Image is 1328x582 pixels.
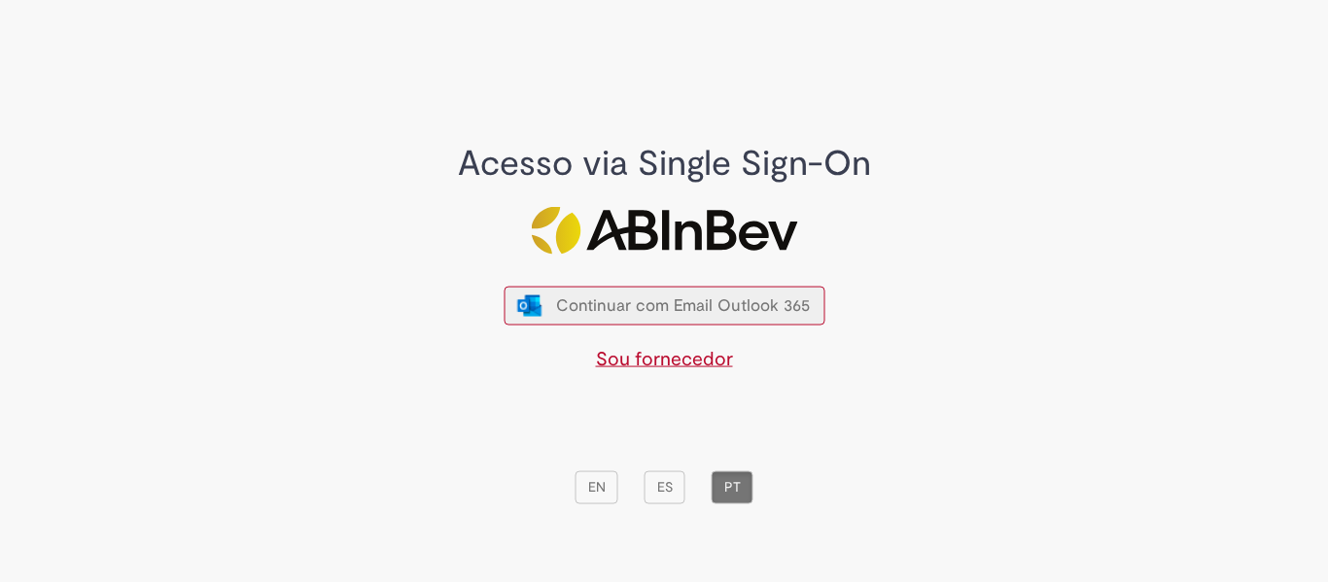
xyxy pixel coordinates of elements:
[712,471,753,504] button: PT
[645,471,685,504] button: ES
[395,145,934,184] h1: Acesso via Single Sign-On
[596,347,733,371] a: Sou fornecedor
[531,207,797,255] img: Logo ABInBev
[504,286,824,325] button: ícone Azure/Microsoft 360 Continuar com Email Outlook 365
[516,295,543,316] img: ícone Azure/Microsoft 360
[576,471,618,504] button: EN
[556,295,810,316] span: Continuar com Email Outlook 365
